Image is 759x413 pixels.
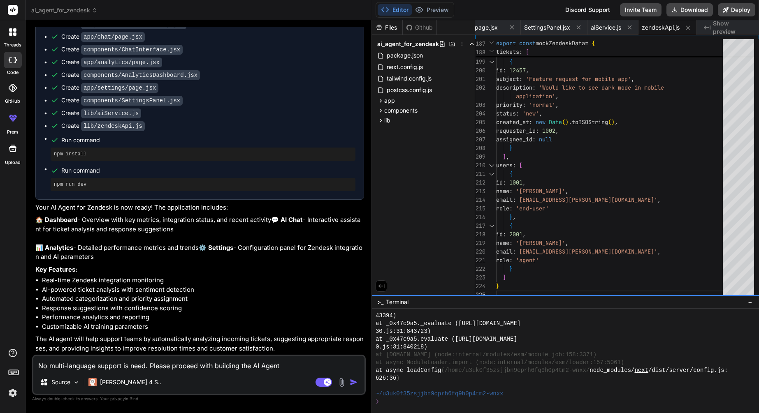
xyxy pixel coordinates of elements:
div: Create [61,20,186,28]
span: : [519,75,522,83]
div: 215 [475,204,485,213]
label: GitHub [5,98,20,105]
span: 1002 [542,127,555,134]
span: 'end-user' [516,205,549,212]
span: app [384,97,395,105]
li: AI-powered ticket analysis with sentiment detection [42,285,364,295]
div: 218 [475,230,485,239]
li: Real-time Zendesk integration monitoring [42,276,364,285]
span: , [657,248,661,255]
span: : [509,239,513,247]
span: export [496,39,516,47]
span: 43394) [376,312,396,320]
span: mockZendeskData [536,39,585,47]
p: The AI agent will help support teams by automatically analyzing incoming tickets, suggesting appr... [35,335,364,353]
span: Date [549,118,562,126]
span: id [496,231,503,238]
div: 222 [475,265,485,273]
span: at [DOMAIN_NAME] (node:internal/modules/esm/module_job:158:3371) [376,351,597,359]
div: 204 [475,109,485,118]
div: 206 [475,127,485,135]
code: app/analytics/page.jsx [81,58,162,67]
span: name [496,239,509,247]
strong: ⚙️ Settings [199,244,233,251]
span: : [536,127,539,134]
span: : [516,110,519,117]
div: 224 [475,282,485,291]
span: users [496,162,513,169]
span: : [532,136,536,143]
code: app/chat/page.jsx [81,32,145,42]
strong: 💬 AI Chat [271,216,303,224]
span: , [657,196,661,203]
span: name [496,187,509,195]
div: 214 [475,196,485,204]
span: 626:36 [376,374,396,382]
span: , [615,118,618,126]
span: aiService.js [591,23,621,32]
span: 'Would like to see dark mode in mobile [539,84,664,91]
span: } [509,144,513,152]
span: >_ [377,298,383,306]
span: at async ModuleLoader.import (node:internal/modules/esm/loader:157:5061) [376,359,624,367]
span: { [592,39,595,47]
div: Create [61,83,158,92]
div: Github [403,23,436,32]
span: = [585,39,588,47]
span: requester_id [496,127,536,134]
span: : [503,179,506,186]
label: prem [7,129,18,136]
div: Discord Support [560,3,615,16]
span: ] [503,274,506,281]
button: Preview [412,4,452,16]
div: Create [61,32,145,41]
span: , [513,213,516,221]
span: '[PERSON_NAME]' [516,187,565,195]
span: 'normal' [529,101,555,108]
span: const [519,39,536,47]
span: , [565,239,569,247]
span: ai_agent_for_zendesk [31,6,97,14]
button: Deploy [718,3,755,16]
span: assignee_id [496,136,532,143]
span: 'Feature request for mobile app' [526,75,631,83]
span: subject [496,75,519,83]
span: , [631,75,634,83]
div: 203 [475,101,485,109]
span: created_at [496,118,529,126]
span: page.jsx [475,23,498,32]
span: : [503,231,506,238]
span: postcss.config.js [386,85,433,95]
span: , [555,92,559,100]
div: 216 [475,213,485,221]
span: components [384,106,418,115]
span: [EMAIL_ADDRESS][PERSON_NAME][DOMAIN_NAME]' [519,196,657,203]
code: components/SettingsPanel.jsx [81,96,183,106]
span: : [503,67,506,74]
span: ] [503,153,506,160]
div: 212 [475,178,485,187]
span: , [522,231,526,238]
label: threads [4,42,21,48]
span: email [496,248,513,255]
span: tickets [496,48,519,55]
span: : [513,162,516,169]
span: , [555,127,559,134]
span: − [748,298,752,306]
button: Invite Team [620,3,662,16]
span: : [519,48,522,55]
strong: 📊 Analytics [35,244,73,251]
img: icon [350,378,358,386]
img: Claude 4 Sonnet [88,378,97,386]
span: } [509,265,513,272]
span: ( [562,118,565,126]
span: /dist/server/config.js: [648,367,728,374]
span: : [513,196,516,203]
code: lib/zendeskApi.js [81,121,145,131]
span: status [496,110,516,117]
span: ai_agent_for_zendesk [377,40,439,48]
span: toISOString [572,118,608,126]
span: '[PERSON_NAME]' [516,239,565,247]
span: new [536,118,545,126]
button: Editor [378,4,412,16]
